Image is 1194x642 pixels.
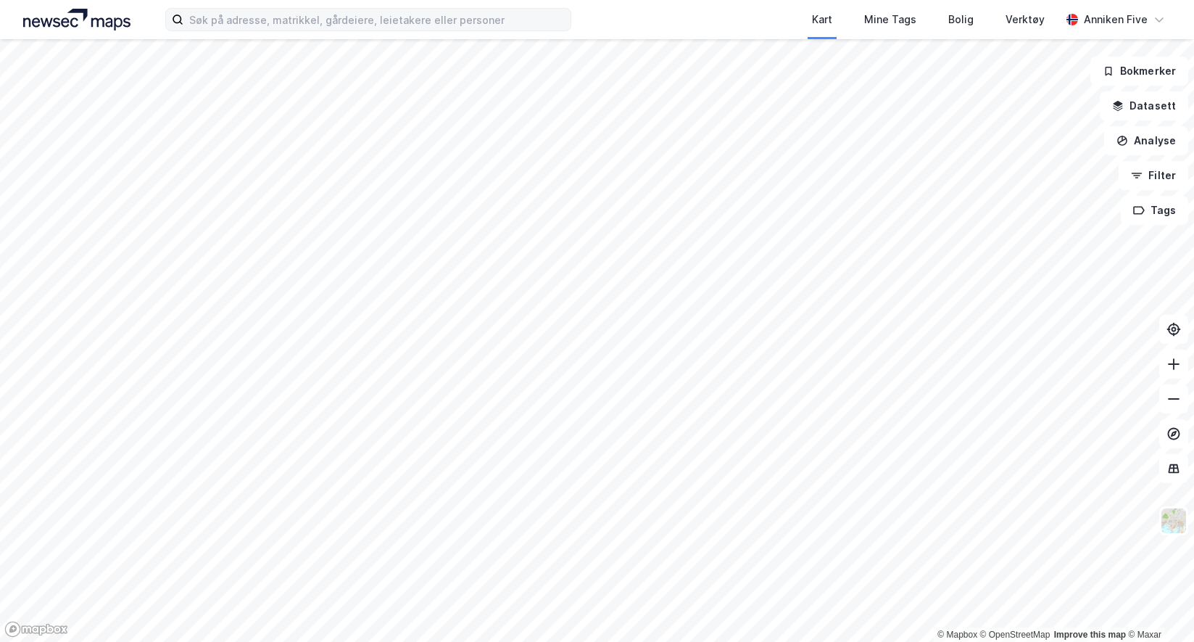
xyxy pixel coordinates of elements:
[812,11,832,28] div: Kart
[937,630,977,640] a: Mapbox
[1160,507,1187,535] img: Z
[1054,630,1126,640] a: Improve this map
[864,11,916,28] div: Mine Tags
[1084,11,1148,28] div: Anniken Five
[183,9,571,30] input: Søk på adresse, matrikkel, gårdeiere, leietakere eller personer
[1122,572,1194,642] div: Kontrollprogram for chat
[1006,11,1045,28] div: Verktøy
[980,630,1050,640] a: OpenStreetMap
[1104,126,1188,155] button: Analyse
[1122,572,1194,642] iframe: Chat Widget
[23,9,130,30] img: logo.a4113a55bc3d86da70a041830d287a7e.svg
[1090,57,1188,86] button: Bokmerker
[1121,196,1188,225] button: Tags
[4,621,68,638] a: Mapbox homepage
[1100,91,1188,120] button: Datasett
[1119,161,1188,190] button: Filter
[948,11,974,28] div: Bolig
